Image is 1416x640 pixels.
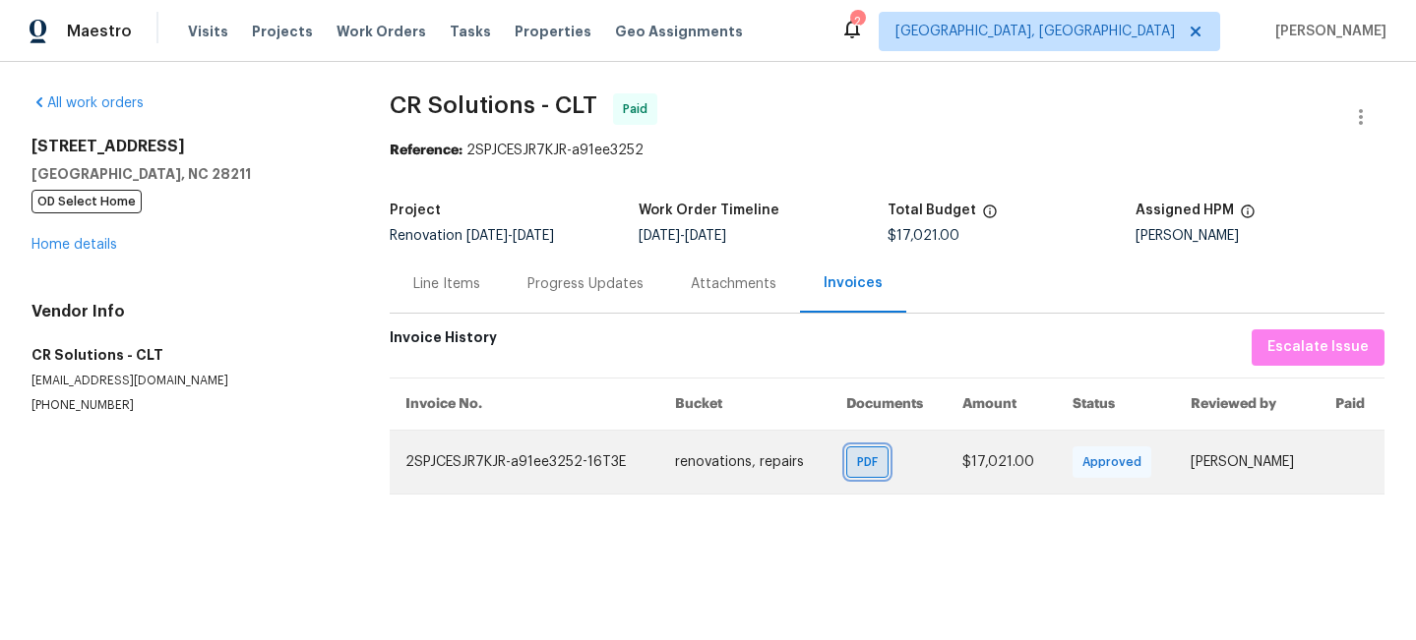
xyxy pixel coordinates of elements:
span: - [466,229,554,243]
span: Renovation [390,229,554,243]
p: [PHONE_NUMBER] [31,397,342,414]
div: 2SPJCESJR7KJR-a91ee3252 [390,141,1385,160]
button: Escalate Issue [1252,329,1385,366]
span: Visits [188,22,228,41]
h5: Work Order Timeline [639,204,779,217]
h2: [STREET_ADDRESS] [31,137,342,156]
td: [PERSON_NAME] [1175,430,1320,494]
span: OD Select Home [31,190,142,213]
th: Status [1057,378,1175,430]
div: 2 [850,12,864,31]
span: The total cost of line items that have been proposed by Opendoor. This sum includes line items th... [982,204,998,229]
h5: Total Budget [888,204,976,217]
div: [PERSON_NAME] [1136,229,1385,243]
span: [DATE] [639,229,680,243]
h5: Project [390,204,441,217]
a: All work orders [31,96,144,110]
span: PDF [857,452,886,472]
h4: Vendor Info [31,302,342,321]
span: [PERSON_NAME] [1267,22,1386,41]
th: Documents [831,378,947,430]
span: [DATE] [513,229,554,243]
span: $17,021.00 [888,229,959,243]
span: [DATE] [466,229,508,243]
td: 2SPJCESJR7KJR-a91ee3252-16T3E [390,430,659,494]
span: - [639,229,726,243]
div: Invoices [824,273,883,293]
span: Escalate Issue [1267,335,1369,360]
span: Projects [252,22,313,41]
h5: Assigned HPM [1136,204,1234,217]
h5: CR Solutions - CLT [31,345,342,365]
span: $17,021.00 [962,455,1034,469]
h6: Invoice History [390,329,497,356]
span: Maestro [67,22,132,41]
p: [EMAIL_ADDRESS][DOMAIN_NAME] [31,373,342,389]
div: PDF [846,446,889,478]
div: Attachments [691,274,776,294]
span: The hpm assigned to this work order. [1240,204,1256,229]
span: CR Solutions - CLT [390,93,597,117]
td: renovations, repairs [659,430,831,494]
span: Geo Assignments [615,22,743,41]
th: Reviewed by [1175,378,1320,430]
span: [GEOGRAPHIC_DATA], [GEOGRAPHIC_DATA] [895,22,1175,41]
div: Line Items [413,274,480,294]
th: Bucket [659,378,831,430]
a: Home details [31,238,117,252]
span: Properties [515,22,591,41]
h5: [GEOGRAPHIC_DATA], NC 28211 [31,164,342,184]
span: Tasks [450,25,491,38]
th: Paid [1320,378,1385,430]
span: [DATE] [685,229,726,243]
th: Amount [947,378,1057,430]
b: Reference: [390,144,462,157]
th: Invoice No. [390,378,659,430]
span: Approved [1082,452,1149,472]
span: Work Orders [337,22,426,41]
div: Progress Updates [527,274,644,294]
span: Paid [623,99,655,119]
